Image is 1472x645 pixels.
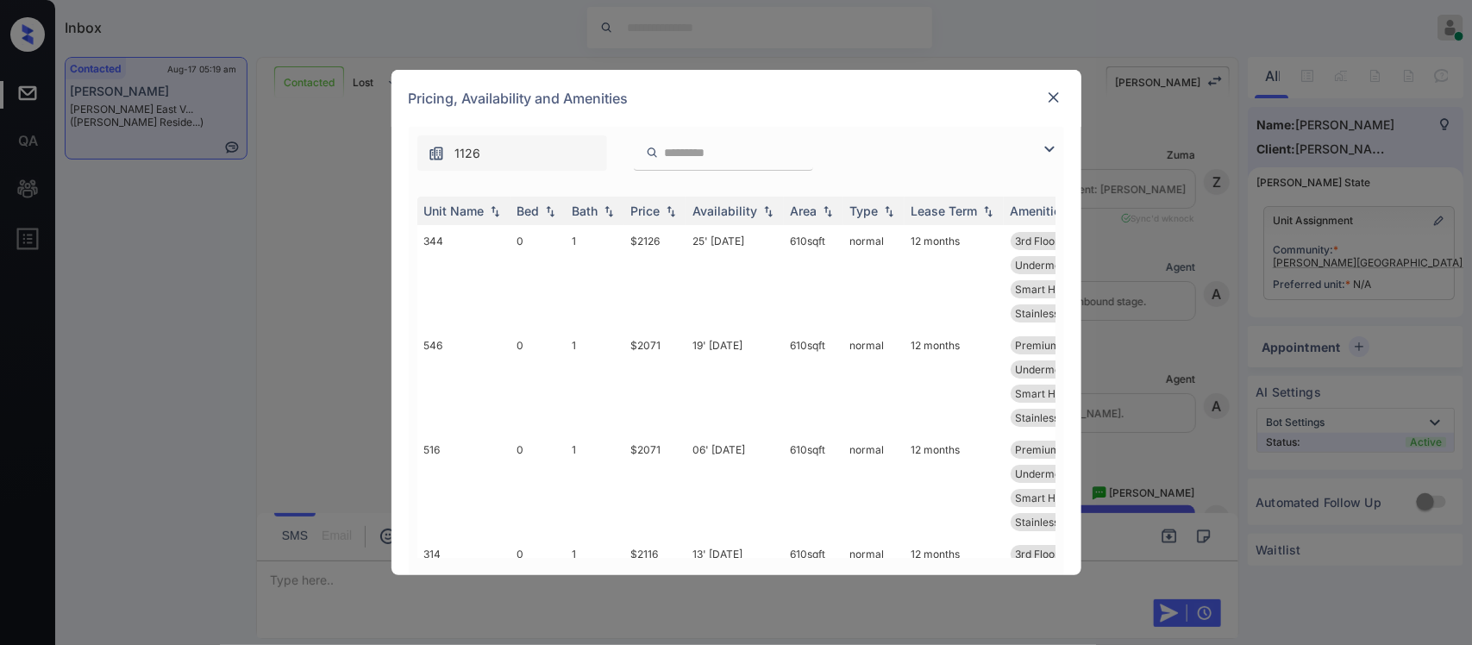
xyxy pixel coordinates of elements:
span: Undermount Sink [1016,259,1101,272]
span: Stainless Steel... [1016,411,1095,424]
span: 1126 [455,144,481,163]
td: 0 [511,329,566,434]
span: Stainless Steel... [1016,516,1095,529]
td: normal [843,225,905,329]
div: Availability [693,204,758,218]
td: normal [843,329,905,434]
td: 1 [566,329,624,434]
td: 13' [DATE] [686,538,784,642]
img: sorting [542,205,559,217]
td: 0 [511,538,566,642]
img: sorting [819,205,836,217]
td: $2071 [624,434,686,538]
span: 3rd Floor [1016,235,1060,247]
td: normal [843,538,905,642]
span: Premium Vinyl F... [1016,443,1104,456]
td: $2126 [624,225,686,329]
td: 0 [511,225,566,329]
td: 19' [DATE] [686,329,784,434]
img: sorting [600,205,617,217]
td: 610 sqft [784,434,843,538]
td: 12 months [905,538,1004,642]
div: Price [631,204,661,218]
span: 3rd Floor [1016,548,1060,560]
td: 12 months [905,225,1004,329]
td: 25' [DATE] [686,225,784,329]
img: sorting [980,205,997,217]
td: 610 sqft [784,225,843,329]
td: 546 [417,329,511,434]
td: 1 [566,225,624,329]
div: Bath [573,204,598,218]
img: sorting [880,205,898,217]
td: 1 [566,538,624,642]
img: icon-zuma [1039,139,1060,160]
img: sorting [486,205,504,217]
img: icon-zuma [646,145,659,160]
div: Area [791,204,817,218]
div: Unit Name [424,204,485,218]
img: sorting [662,205,680,217]
td: normal [843,434,905,538]
td: 0 [511,434,566,538]
span: Premium Vinyl F... [1016,339,1104,352]
td: $2071 [624,329,686,434]
span: Smart Home Lock [1016,283,1105,296]
div: Lease Term [911,204,978,218]
img: close [1045,89,1062,106]
td: 12 months [905,329,1004,434]
div: Type [850,204,879,218]
td: 610 sqft [784,538,843,642]
span: Smart Home Lock [1016,492,1105,504]
span: Stainless Steel... [1016,307,1095,320]
div: Pricing, Availability and Amenities [391,70,1081,127]
span: Undermount Sink [1016,363,1101,376]
div: Bed [517,204,540,218]
td: 06' [DATE] [686,434,784,538]
td: 344 [417,225,511,329]
span: Undermount Sink [1016,467,1101,480]
div: Amenities [1011,204,1068,218]
img: sorting [760,205,777,217]
td: $2116 [624,538,686,642]
td: 12 months [905,434,1004,538]
img: icon-zuma [428,145,445,162]
td: 314 [417,538,511,642]
td: 610 sqft [784,329,843,434]
td: 1 [566,434,624,538]
span: Smart Home Lock [1016,387,1105,400]
td: 516 [417,434,511,538]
